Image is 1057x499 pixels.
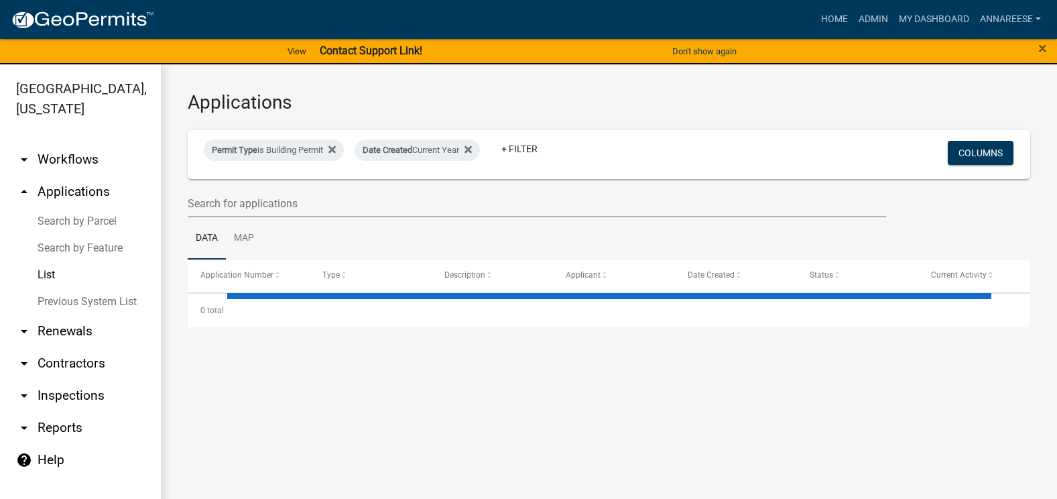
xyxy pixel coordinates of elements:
[16,152,32,168] i: arrow_drop_down
[553,260,675,292] datatable-header-cell: Applicant
[1038,40,1047,56] button: Close
[355,140,480,161] div: Current Year
[675,260,797,292] datatable-header-cell: Date Created
[212,145,257,155] span: Permit Type
[320,44,422,57] strong: Contact Support Link!
[688,270,735,280] span: Date Created
[975,7,1046,32] a: annareese
[188,217,226,260] a: Data
[948,141,1013,165] button: Columns
[431,260,553,292] datatable-header-cell: Description
[188,190,886,217] input: Search for applications
[16,388,32,404] i: arrow_drop_down
[16,355,32,372] i: arrow_drop_down
[322,270,340,280] span: Type
[810,270,833,280] span: Status
[188,260,310,292] datatable-header-cell: Application Number
[667,40,742,62] button: Don't show again
[566,270,601,280] span: Applicant
[226,217,262,260] a: Map
[931,270,987,280] span: Current Activity
[797,260,919,292] datatable-header-cell: Status
[363,145,412,155] span: Date Created
[16,420,32,436] i: arrow_drop_down
[853,7,893,32] a: Admin
[310,260,432,292] datatable-header-cell: Type
[188,91,1030,114] h3: Applications
[16,184,32,200] i: arrow_drop_up
[444,270,485,280] span: Description
[16,323,32,339] i: arrow_drop_down
[16,452,32,468] i: help
[1038,39,1047,58] span: ×
[200,270,273,280] span: Application Number
[491,137,548,161] a: + Filter
[816,7,853,32] a: Home
[282,40,312,62] a: View
[918,260,1040,292] datatable-header-cell: Current Activity
[893,7,975,32] a: My Dashboard
[188,294,1030,327] div: 0 total
[204,140,344,161] div: is Building Permit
